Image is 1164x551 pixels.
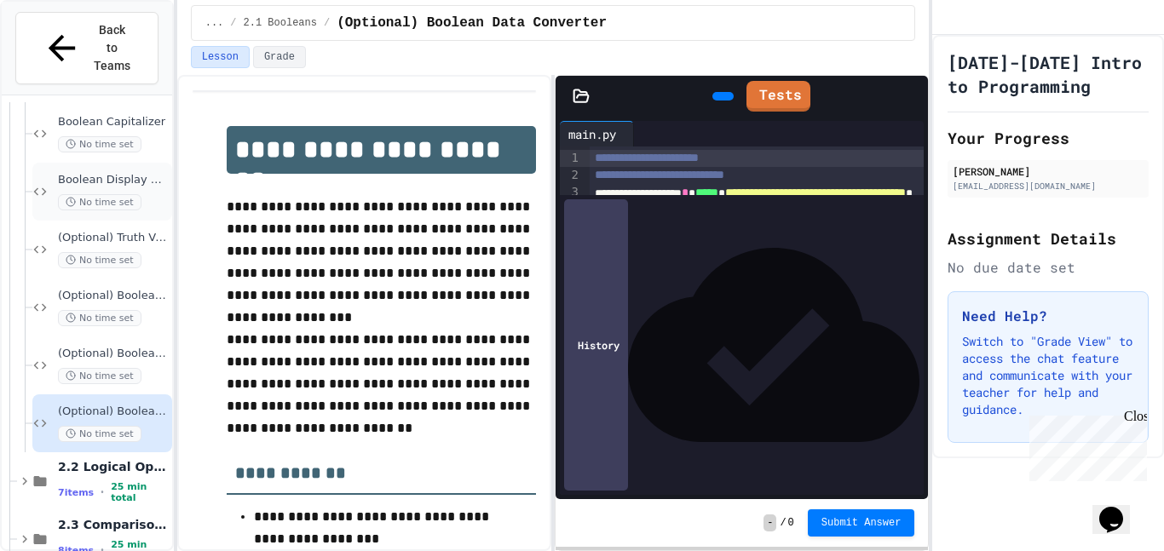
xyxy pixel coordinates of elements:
[58,115,169,129] span: Boolean Capitalizer
[205,16,224,30] span: ...
[253,46,306,68] button: Grade
[560,184,581,218] div: 3
[58,310,141,326] span: No time set
[58,426,141,442] span: No time set
[948,257,1149,278] div: No due date set
[58,136,141,152] span: No time set
[962,333,1134,418] p: Switch to "Grade View" to access the chat feature and communicate with your teacher for help and ...
[337,13,607,33] span: (Optional) Boolean Data Converter
[58,347,169,361] span: (Optional) Boolean Logic Fixer
[58,194,141,210] span: No time set
[746,81,810,112] a: Tests
[560,150,581,167] div: 1
[560,121,634,146] div: main.py
[230,16,236,30] span: /
[780,516,786,530] span: /
[58,459,169,474] span: 2.2 Logical Operators
[953,180,1144,192] div: [EMAIL_ADDRESS][DOMAIN_NAME]
[58,405,169,419] span: (Optional) Boolean Data Converter
[324,16,330,30] span: /
[788,516,794,530] span: 0
[58,368,141,384] span: No time set
[764,514,776,531] span: -
[7,7,118,108] div: Chat with us now!Close
[101,485,104,499] span: •
[560,125,625,143] div: main.py
[191,46,250,68] button: Lesson
[15,12,158,84] button: Back to Teams
[58,252,141,268] span: No time set
[58,173,169,187] span: Boolean Display Board
[564,199,628,491] div: History
[962,306,1134,326] h3: Need Help?
[948,126,1149,150] h2: Your Progress
[953,164,1144,179] div: [PERSON_NAME]
[92,21,132,75] span: Back to Teams
[1023,409,1147,481] iframe: chat widget
[58,487,94,498] span: 7 items
[948,227,1149,250] h2: Assignment Details
[1092,483,1147,534] iframe: chat widget
[244,16,317,30] span: 2.1 Booleans
[111,481,169,503] span: 25 min total
[808,509,915,537] button: Submit Answer
[821,516,902,530] span: Submit Answer
[560,167,581,184] div: 2
[58,517,169,532] span: 2.3 Comparison Operators
[58,289,169,303] span: (Optional) Boolean Status Checker
[948,50,1149,98] h1: [DATE]-[DATE] Intro to Programming
[58,231,169,245] span: (Optional) Truth Value Fixer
